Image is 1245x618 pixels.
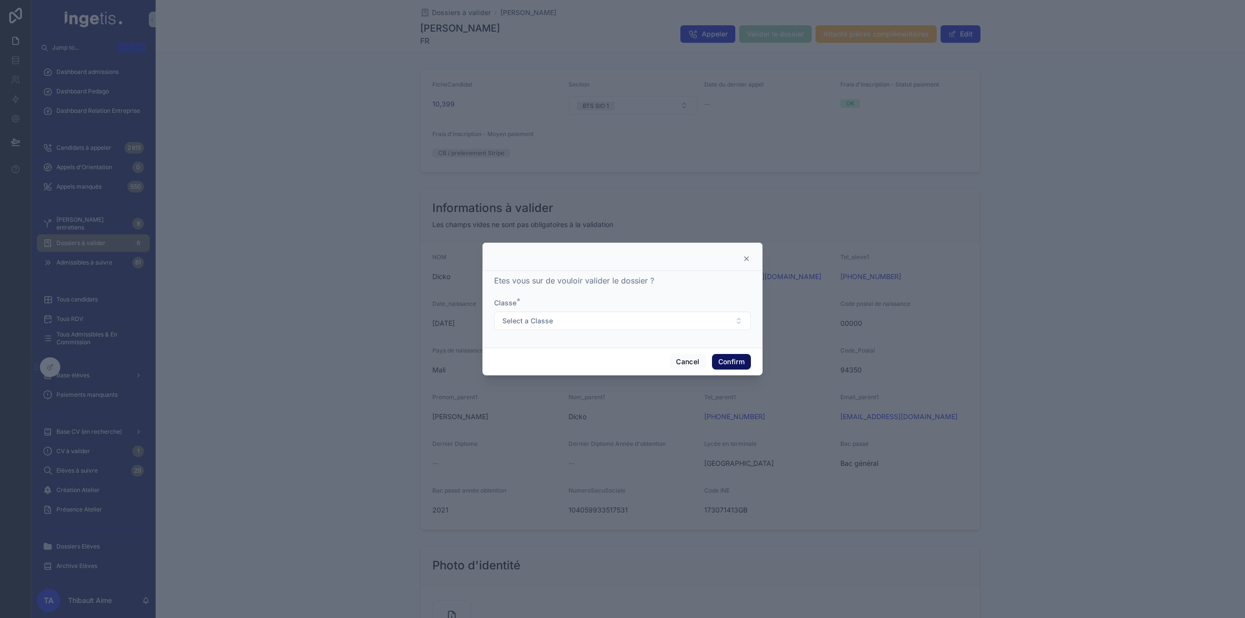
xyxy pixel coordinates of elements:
[670,354,706,370] button: Cancel
[494,299,516,307] span: Classe
[494,276,654,285] span: Etes vous sur de vouloir valider le dossier ?
[712,354,751,370] button: Confirm
[494,312,751,330] button: Select Button
[502,316,553,326] span: Select a Classe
